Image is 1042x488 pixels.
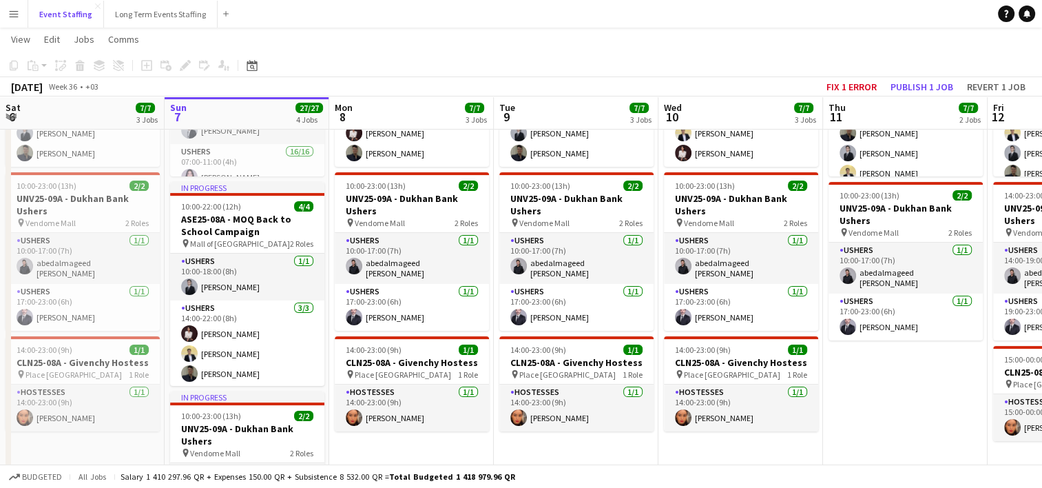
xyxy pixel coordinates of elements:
[795,114,816,125] div: 3 Jobs
[129,181,149,191] span: 2/2
[335,192,489,217] h3: UNV25-09A - Dukhan Bank Ushers
[39,30,65,48] a: Edit
[630,114,652,125] div: 3 Jobs
[335,385,489,431] app-card-role: Hostesses1/114:00-23:00 (9h)[PERSON_NAME]
[333,109,353,125] span: 8
[170,423,324,447] h3: UNV25-09A - Dukhan Bank Ushers
[664,336,818,431] app-job-card: 14:00-23:00 (9h)1/1CLN25-08A - Givenchy Hostess Place [GEOGRAPHIC_DATA]1 RoleHostesses1/114:00-23...
[959,114,981,125] div: 2 Jobs
[459,181,478,191] span: 2/2
[74,33,94,45] span: Jobs
[519,369,616,380] span: Place [GEOGRAPHIC_DATA]
[510,345,566,355] span: 14:00-23:00 (9h)
[623,181,643,191] span: 2/2
[335,356,489,369] h3: CLN25-08A - Givenchy Hostess
[68,30,100,48] a: Jobs
[455,218,478,228] span: 2 Roles
[181,411,241,421] span: 10:00-23:00 (13h)
[623,369,643,380] span: 1 Role
[170,213,324,238] h3: ASE25-08A - MOQ Back to School Campaign
[499,172,654,331] app-job-card: 10:00-23:00 (13h)2/2UNV25-09A - Dukhan Bank Ushers Vendome Mall2 RolesUshers1/110:00-17:00 (7h)ab...
[629,103,649,113] span: 7/7
[6,336,160,431] div: 14:00-23:00 (9h)1/1CLN25-08A - Givenchy Hostess Place [GEOGRAPHIC_DATA]1 RoleHostesses1/114:00-23...
[6,356,160,369] h3: CLN25-08A - Givenchy Hostess
[346,345,402,355] span: 14:00-23:00 (9h)
[25,218,76,228] span: Vendome Mall
[459,345,478,355] span: 1/1
[45,81,80,92] span: Week 36
[181,201,241,212] span: 10:00-22:00 (12h)
[829,182,983,340] app-job-card: 10:00-23:00 (13h)2/2UNV25-09A - Dukhan Bank Ushers Vendome Mall2 RolesUshers1/110:00-17:00 (7h)ab...
[170,392,324,403] div: In progress
[170,182,324,193] div: In progress
[170,182,324,386] div: In progress10:00-22:00 (12h)4/4ASE25-08A - MOQ Back to School Campaign Mall of [GEOGRAPHIC_DATA]2...
[346,181,406,191] span: 10:00-23:00 (13h)
[11,80,43,94] div: [DATE]
[885,78,959,96] button: Publish 1 job
[125,218,149,228] span: 2 Roles
[959,103,978,113] span: 7/7
[170,301,324,387] app-card-role: Ushers3/314:00-22:00 (8h)[PERSON_NAME][PERSON_NAME][PERSON_NAME]
[335,284,489,331] app-card-role: Ushers1/117:00-23:00 (6h)[PERSON_NAME]
[6,172,160,331] app-job-card: 10:00-23:00 (13h)2/2UNV25-09A - Dukhan Bank Ushers Vendome Mall2 RolesUshers1/110:00-17:00 (7h)ab...
[684,218,734,228] span: Vendome Mall
[499,192,654,217] h3: UNV25-09A - Dukhan Bank Ushers
[787,369,807,380] span: 1 Role
[784,218,807,228] span: 2 Roles
[664,356,818,369] h3: CLN25-08A - Givenchy Hostess
[510,181,570,191] span: 10:00-23:00 (13h)
[6,385,160,431] app-card-role: Hostesses1/114:00-23:00 (9h)[PERSON_NAME]
[499,336,654,431] div: 14:00-23:00 (9h)1/1CLN25-08A - Givenchy Hostess Place [GEOGRAPHIC_DATA]1 RoleHostesses1/114:00-23...
[108,33,139,45] span: Comms
[499,233,654,284] app-card-role: Ushers1/110:00-17:00 (7h)abedalmageed [PERSON_NAME]
[129,345,149,355] span: 1/1
[675,345,731,355] span: 14:00-23:00 (9h)
[170,101,187,114] span: Sun
[458,369,478,380] span: 1 Role
[952,190,972,201] span: 2/2
[290,238,313,249] span: 2 Roles
[335,233,489,284] app-card-role: Ushers1/110:00-17:00 (7h)abedalmageed [PERSON_NAME]
[76,471,109,482] span: All jobs
[136,103,155,113] span: 7/7
[948,227,972,238] span: 2 Roles
[6,284,160,331] app-card-role: Ushers1/117:00-23:00 (6h)[PERSON_NAME]
[848,227,899,238] span: Vendome Mall
[829,294,983,340] app-card-role: Ushers1/117:00-23:00 (6h)[PERSON_NAME]
[829,101,846,114] span: Thu
[168,109,187,125] span: 7
[829,243,983,294] app-card-role: Ushers1/110:00-17:00 (7h)abedalmageed [PERSON_NAME]
[993,101,1004,114] span: Fri
[499,385,654,431] app-card-role: Hostesses1/114:00-23:00 (9h)[PERSON_NAME]
[190,238,290,249] span: Mall of [GEOGRAPHIC_DATA]
[499,356,654,369] h3: CLN25-08A - Givenchy Hostess
[335,172,489,331] app-job-card: 10:00-23:00 (13h)2/2UNV25-09A - Dukhan Bank Ushers Vendome Mall2 RolesUshers1/110:00-17:00 (7h)ab...
[335,336,489,431] app-job-card: 14:00-23:00 (9h)1/1CLN25-08A - Givenchy Hostess Place [GEOGRAPHIC_DATA]1 RoleHostesses1/114:00-23...
[22,472,62,482] span: Budgeted
[17,181,76,191] span: 10:00-23:00 (13h)
[28,1,104,28] button: Event Staffing
[519,218,570,228] span: Vendome Mall
[840,190,899,201] span: 10:00-23:00 (13h)
[788,345,807,355] span: 1/1
[499,284,654,331] app-card-role: Ushers1/117:00-23:00 (6h)[PERSON_NAME]
[664,233,818,284] app-card-role: Ushers1/110:00-17:00 (7h)abedalmageed [PERSON_NAME]
[664,385,818,431] app-card-role: Hostesses1/114:00-23:00 (9h)[PERSON_NAME]
[499,101,515,114] span: Tue
[664,192,818,217] h3: UNV25-09A - Dukhan Bank Ushers
[961,78,1031,96] button: Revert 1 job
[821,78,882,96] button: Fix 1 error
[25,369,122,380] span: Place [GEOGRAPHIC_DATA]
[3,109,21,125] span: 6
[295,103,323,113] span: 27/27
[664,172,818,331] app-job-card: 10:00-23:00 (13h)2/2UNV25-09A - Dukhan Bank Ushers Vendome Mall2 RolesUshers1/110:00-17:00 (7h)ab...
[6,101,21,114] span: Sat
[190,448,240,458] span: Vendome Mall
[103,30,145,48] a: Comms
